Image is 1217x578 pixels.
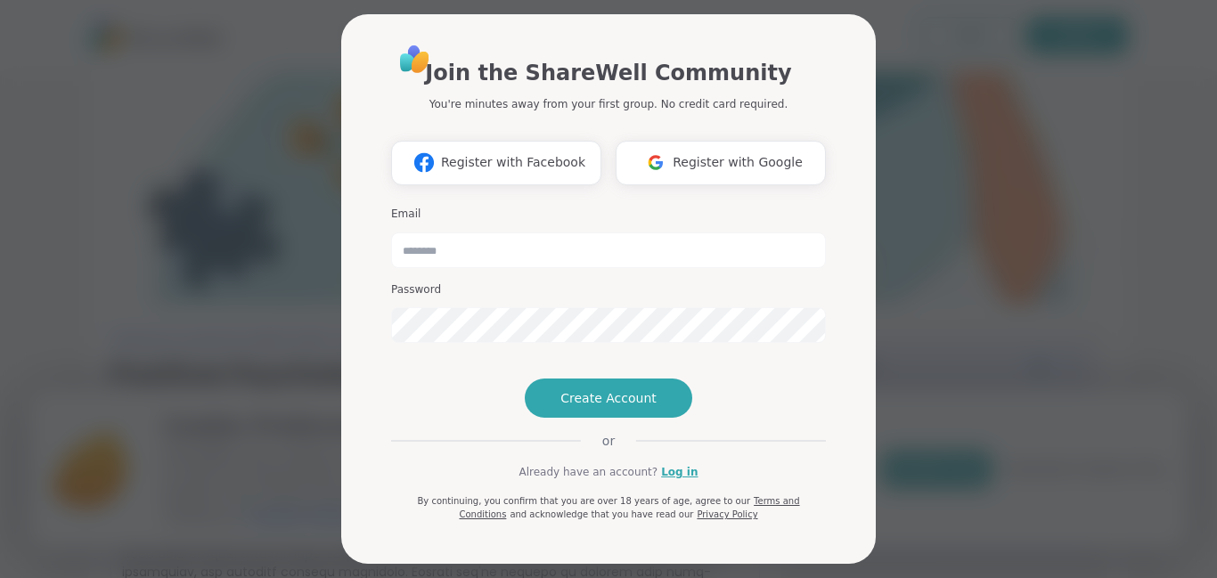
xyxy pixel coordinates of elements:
span: and acknowledge that you have read our [510,509,693,519]
button: Register with Google [616,141,826,185]
span: or [581,432,636,450]
a: Log in [661,464,698,480]
span: Create Account [560,389,657,407]
a: Terms and Conditions [459,496,799,519]
button: Register with Facebook [391,141,601,185]
span: Register with Facebook [441,153,585,172]
button: Create Account [525,379,692,418]
img: ShareWell Logomark [407,146,441,179]
h3: Password [391,282,826,297]
h1: Join the ShareWell Community [425,57,791,89]
img: ShareWell Logo [395,39,435,79]
img: ShareWell Logomark [639,146,673,179]
p: You're minutes away from your first group. No credit card required. [429,96,788,112]
h3: Email [391,207,826,222]
span: Already have an account? [519,464,658,480]
a: Privacy Policy [697,509,757,519]
span: Register with Google [673,153,803,172]
span: By continuing, you confirm that you are over 18 years of age, agree to our [417,496,750,506]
